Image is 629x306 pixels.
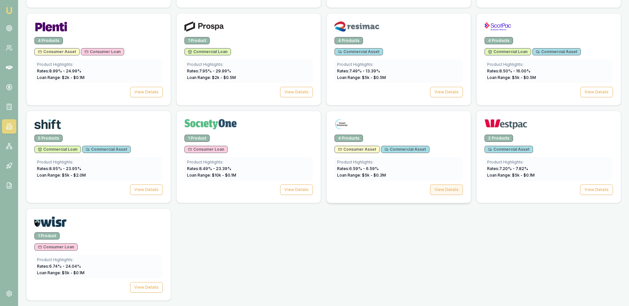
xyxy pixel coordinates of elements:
[34,217,67,227] img: WISR logo
[130,282,163,293] button: View Details
[34,119,61,129] img: Shift logo
[184,21,224,32] img: Prospa logo
[337,68,380,73] span: Rates: 7.49 % - 13.39 %
[37,160,160,165] div: Product Highlights:
[488,147,529,152] span: Commercial Asset
[326,111,471,203] a: The Asset Financier logo4 ProductsConsumer AssetCommercial AssetProduct Highlights:Rates:6.59% - ...
[26,13,171,105] a: Plenti logo4 ProductsConsumer AssetConsumer LoanProduct Highlights:Rates:8.99% - 24.99%Loan Range...
[37,166,81,171] span: Rates: 8.95 % - 23.95 %
[37,264,81,269] span: Rates: 6.74 % - 24.04 %
[37,270,85,275] span: Loan Range: $ 5 k - $ 0.1 M
[176,111,321,203] a: Society One logo1 ProductConsumer LoanProduct Highlights:Rates:8.49% - 23.39%Loan Range: $10k - $...
[334,37,363,44] div: 4 Products
[188,147,224,152] span: Consumer Loan
[85,49,121,54] span: Consumer Loan
[487,68,530,73] span: Rates: 8.50 % - 16.00 %
[337,62,460,67] div: Product Highlights:
[187,68,231,73] span: Rates: 7.95 % - 29.99 %
[38,49,76,54] span: Consumer Asset
[187,166,231,171] span: Rates: 8.49 % - 23.39 %
[34,37,63,44] div: 4 Products
[334,119,348,129] img: The Asset Financier logo
[485,21,511,32] img: ScotPac logo
[5,7,13,14] img: emu-icon-u.png
[184,37,210,44] div: 1 Product
[580,184,613,195] button: View Details
[187,75,236,80] span: Loan Range: $ 2 k - $ 0.5 M
[385,147,426,152] span: Commercial Asset
[38,147,77,152] span: Commercial Loan
[337,160,460,165] div: Product Highlights:
[37,68,81,73] span: Rates: 8.99 % - 24.99 %
[485,135,513,142] div: 2 Products
[38,244,74,250] span: Consumer Loan
[488,49,527,54] span: Commercial Loan
[26,111,171,203] a: Shift logo5 ProductsCommercial LoanCommercial AssetProduct Highlights:Rates:8.95% - 23.95%Loan Ra...
[487,160,610,165] div: Product Highlights:
[188,49,227,54] span: Commercial Loan
[26,208,171,301] a: WISR logo1 ProductConsumer LoanProduct Highlights:Rates:6.74% - 24.04%Loan Range: $5k - $0.1MView...
[184,119,237,129] img: Society One logo
[130,184,163,195] button: View Details
[337,166,379,171] span: Rates: 6.59 % - 6.59 %
[476,111,621,203] a: Westpac logo2 ProductsCommercial AssetProduct Highlights:Rates:7.20% - 7.82%Loan Range: $5k - $0....
[130,87,163,97] button: View Details
[430,87,463,97] button: View Details
[485,37,513,44] div: 4 Products
[337,75,386,80] span: Loan Range: $ 5 k - $ 0.5 M
[334,135,363,142] div: 4 Products
[338,147,376,152] span: Consumer Asset
[34,135,63,142] div: 5 Products
[37,62,160,67] div: Product Highlights:
[37,75,85,80] span: Loan Range: $ 2 k - $ 0.1 M
[37,257,160,262] div: Product Highlights:
[37,173,86,178] span: Loan Range: $ 5 k - $ 2.0 M
[338,49,379,54] span: Commercial Asset
[487,62,610,67] div: Product Highlights:
[86,147,127,152] span: Commercial Asset
[187,160,310,165] div: Product Highlights:
[280,87,313,97] button: View Details
[176,13,321,105] a: Prospa logo1 ProductCommercial LoanProduct Highlights:Rates:7.95% - 29.99%Loan Range: $2k - $0.5M...
[485,119,527,129] img: Westpac logo
[487,173,535,178] span: Loan Range: $ 5 k - $ 0.1 M
[34,21,68,32] img: Plenti logo
[337,173,386,178] span: Loan Range: $ 5 k - $ 0.3 M
[536,49,577,54] span: Commercial Asset
[430,184,463,195] button: View Details
[187,62,310,67] div: Product Highlights:
[580,87,613,97] button: View Details
[334,21,379,32] img: Resimac logo
[487,166,528,171] span: Rates: 7.20 % - 7.82 %
[326,13,471,105] a: Resimac logo4 ProductsCommercial AssetProduct Highlights:Rates:7.49% - 13.39%Loan Range: $5k - $0...
[476,13,621,105] a: ScotPac logo4 ProductsCommercial LoanCommercial AssetProduct Highlights:Rates:8.50% - 16.00%Loan ...
[34,232,60,239] div: 1 Product
[280,184,313,195] button: View Details
[184,135,210,142] div: 1 Product
[487,75,536,80] span: Loan Range: $ 5 k - $ 0.5 M
[187,173,236,178] span: Loan Range: $ 10 k - $ 0.1 M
